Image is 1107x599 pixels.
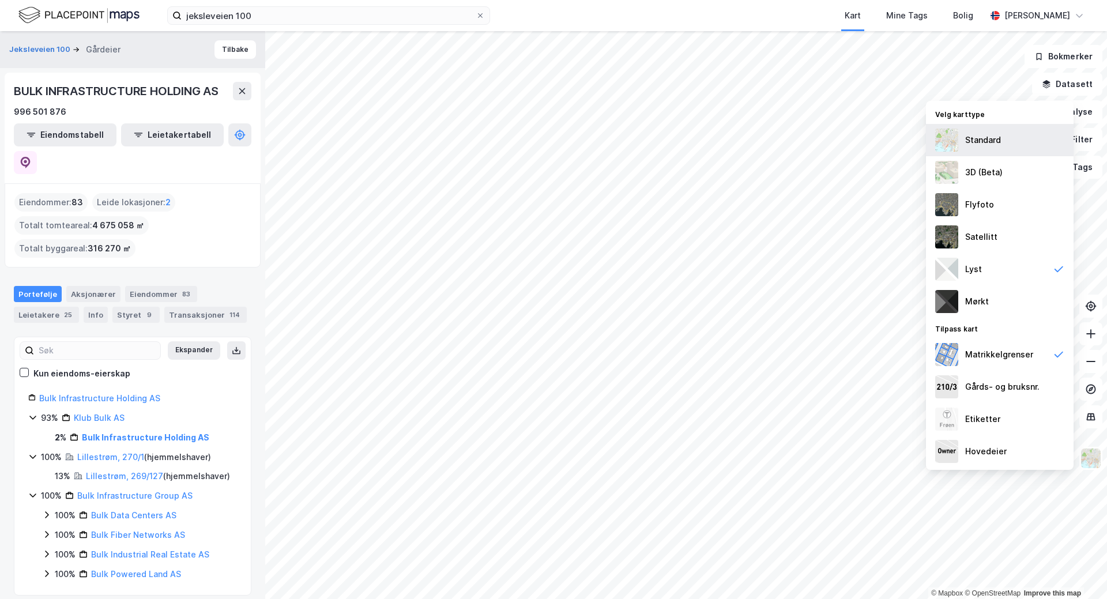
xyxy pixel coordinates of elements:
[935,408,958,431] img: Z
[74,413,125,423] a: Klub Bulk AS
[935,440,958,463] img: majorOwner.b5e170eddb5c04bfeeff.jpeg
[965,444,1007,458] div: Hovedeier
[41,489,62,503] div: 100%
[14,307,79,323] div: Leietakere
[965,589,1021,597] a: OpenStreetMap
[82,432,209,442] a: Bulk Infrastructure Holding AS
[55,548,76,562] div: 100%
[926,318,1074,338] div: Tilpass kart
[77,491,193,500] a: Bulk Infrastructure Group AS
[91,530,185,540] a: Bulk Fiber Networks AS
[77,450,211,464] div: ( hjemmelshaver )
[55,508,76,522] div: 100%
[965,380,1040,394] div: Gårds- og bruksnr.
[125,286,197,302] div: Eiendommer
[935,225,958,248] img: 9k=
[165,195,171,209] span: 2
[1024,589,1081,597] a: Improve this map
[1047,128,1102,151] button: Filter
[34,342,160,359] input: Søk
[1004,9,1070,22] div: [PERSON_NAME]
[953,9,973,22] div: Bolig
[935,129,958,152] img: Z
[931,589,963,597] a: Mapbox
[14,105,66,119] div: 996 501 876
[965,165,1003,179] div: 3D (Beta)
[935,290,958,313] img: nCdM7BzjoCAAAAAElFTkSuQmCC
[91,510,176,520] a: Bulk Data Centers AS
[886,9,928,22] div: Mine Tags
[965,262,982,276] div: Lyst
[14,82,221,100] div: BULK INFRASTRUCTURE HOLDING AS
[926,103,1074,124] div: Velg karttype
[112,307,160,323] div: Styret
[71,195,83,209] span: 83
[845,9,861,22] div: Kart
[935,258,958,281] img: luj3wr1y2y3+OchiMxRmMxRlscgabnMEmZ7DJGWxyBpucwSZnsMkZbHIGm5zBJmewyRlscgabnMEmZ7DJGWxyBpucwSZnsMkZ...
[86,43,121,56] div: Gårdeier
[33,367,130,381] div: Kun eiendoms-eierskap
[88,242,131,255] span: 316 270 ㎡
[39,393,160,403] a: Bulk Infrastructure Holding AS
[168,341,220,360] button: Ekspander
[935,375,958,398] img: cadastreKeys.547ab17ec502f5a4ef2b.jpeg
[14,239,135,258] div: Totalt byggareal :
[55,528,76,542] div: 100%
[965,230,997,244] div: Satellitt
[9,44,73,55] button: Jeksleveien 100
[935,343,958,366] img: cadastreBorders.cfe08de4b5ddd52a10de.jpeg
[1080,447,1102,469] img: Z
[121,123,224,146] button: Leietakertabell
[965,133,1001,147] div: Standard
[55,431,66,444] div: 2%
[227,309,242,321] div: 114
[965,412,1000,426] div: Etiketter
[14,216,149,235] div: Totalt tomteareal :
[18,5,140,25] img: logo.f888ab2527a4732fd821a326f86c7f29.svg
[66,286,121,302] div: Aksjonærer
[91,549,209,559] a: Bulk Industrial Real Estate AS
[935,161,958,184] img: Z
[55,567,76,581] div: 100%
[144,309,155,321] div: 9
[1049,544,1107,599] iframe: Chat Widget
[965,348,1033,361] div: Matrikkelgrenser
[62,309,74,321] div: 25
[41,411,58,425] div: 93%
[92,218,144,232] span: 4 675 058 ㎡
[164,307,247,323] div: Transaksjoner
[182,7,476,24] input: Søk på adresse, matrikkel, gårdeiere, leietakere eller personer
[965,198,994,212] div: Flyfoto
[180,288,193,300] div: 83
[55,469,70,483] div: 13%
[935,193,958,216] img: Z
[91,569,181,579] a: Bulk Powered Land AS
[1025,45,1102,68] button: Bokmerker
[14,286,62,302] div: Portefølje
[77,452,144,462] a: Lillestrøm, 270/1
[86,471,163,481] a: Lillestrøm, 269/127
[92,193,175,212] div: Leide lokasjoner :
[14,193,88,212] div: Eiendommer :
[41,450,62,464] div: 100%
[1032,73,1102,96] button: Datasett
[84,307,108,323] div: Info
[14,123,116,146] button: Eiendomstabell
[1049,156,1102,179] button: Tags
[965,295,989,308] div: Mørkt
[86,469,230,483] div: ( hjemmelshaver )
[214,40,256,59] button: Tilbake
